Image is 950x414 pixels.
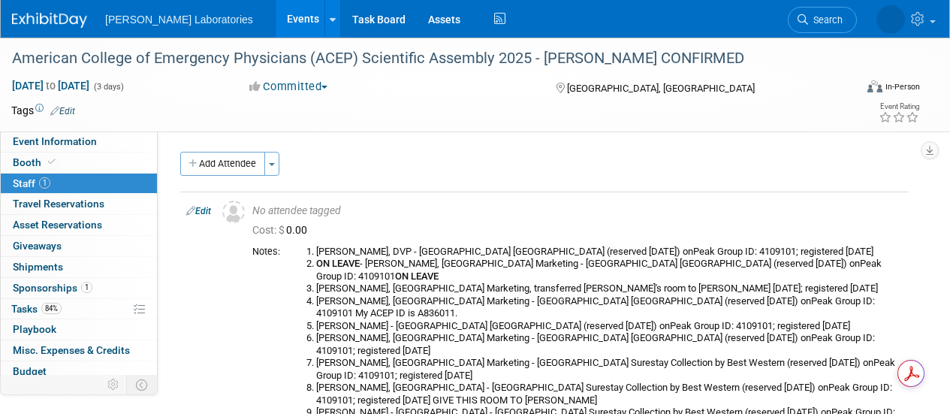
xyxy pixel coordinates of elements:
td: Toggle Event Tabs [127,375,158,394]
a: Edit [50,106,75,116]
a: Misc. Expenses & Credits [1,340,157,361]
span: Playbook [13,323,56,335]
img: Format-Inperson.png [867,80,882,92]
span: Search [808,14,843,26]
a: Tasks84% [1,299,157,319]
span: Misc. Expenses & Credits [13,344,130,356]
span: [DATE] [DATE] [11,79,90,92]
span: (3 days) [92,82,124,92]
td: Personalize Event Tab Strip [101,375,127,394]
div: Event Rating [879,103,919,110]
a: Sponsorships1 [1,278,157,298]
i: Booth reservation complete [48,158,56,166]
a: Edit [186,206,211,216]
span: 1 [39,177,50,189]
span: Budget [13,365,47,377]
span: Shipments [13,261,63,273]
a: Asset Reservations [1,215,157,235]
div: No attendee tagged [252,204,903,218]
span: 84% [41,303,62,314]
div: Notes: [252,246,280,258]
a: Booth [1,153,157,173]
a: Event Information [1,131,157,152]
li: [PERSON_NAME], [GEOGRAPHIC_DATA] - [GEOGRAPHIC_DATA] Surestay Collection by Best Western (reserve... [316,382,903,406]
a: Budget [1,361,157,382]
a: Giveaways [1,236,157,256]
li: [PERSON_NAME], [GEOGRAPHIC_DATA] Marketing - [GEOGRAPHIC_DATA] [GEOGRAPHIC_DATA] (reserved [DATE]... [316,332,903,357]
span: 1 [81,282,92,293]
div: American College of Emergency Physicians (ACEP) Scientific Assembly 2025 - [PERSON_NAME] CONFIRMED [7,45,843,72]
li: [PERSON_NAME], DVP - [GEOGRAPHIC_DATA] [GEOGRAPHIC_DATA] (reserved [DATE]) onPeak Group ID: 41091... [316,246,903,258]
a: Shipments [1,257,157,277]
a: Search [788,7,857,33]
img: Unassigned-User-Icon.png [222,201,245,223]
span: Event Information [13,135,97,147]
span: to [44,80,58,92]
span: Travel Reservations [13,198,104,210]
span: [PERSON_NAME] Laboratories [105,14,253,26]
li: [PERSON_NAME], [GEOGRAPHIC_DATA] Marketing - [GEOGRAPHIC_DATA] Surestay Collection by Best Wester... [316,357,903,382]
span: Giveaways [13,240,62,252]
td: Tags [11,103,75,118]
b: ON LEAVE [395,270,439,282]
li: [PERSON_NAME] - [GEOGRAPHIC_DATA] [GEOGRAPHIC_DATA] (reserved [DATE]) onPeak Group ID: 4109101; r... [316,320,903,333]
a: Travel Reservations [1,194,157,214]
div: Event Format [787,78,920,101]
span: Cost: $ [252,224,286,236]
button: Add Attendee [180,152,265,176]
span: Tasks [11,303,62,315]
span: 0.00 [252,224,313,236]
span: Staff [13,177,50,189]
b: ON LEAVE [316,258,360,269]
button: Committed [244,79,333,95]
span: Asset Reservations [13,219,102,231]
img: ExhibitDay [12,13,87,28]
a: Staff1 [1,174,157,194]
li: [PERSON_NAME], [GEOGRAPHIC_DATA] Marketing, transferred [PERSON_NAME]'s room to [PERSON_NAME] [DA... [316,283,903,295]
div: In-Person [885,81,920,92]
li: - [PERSON_NAME], [GEOGRAPHIC_DATA] Marketing - [GEOGRAPHIC_DATA] [GEOGRAPHIC_DATA] (reserved [DAT... [316,258,903,283]
a: Playbook [1,319,157,340]
span: [GEOGRAPHIC_DATA], [GEOGRAPHIC_DATA] [567,83,755,94]
li: [PERSON_NAME], [GEOGRAPHIC_DATA] Marketing - [GEOGRAPHIC_DATA] [GEOGRAPHIC_DATA] (reserved [DATE]... [316,295,903,320]
img: Tisha Davis [876,5,905,34]
span: Booth [13,156,59,168]
span: Sponsorships [13,282,92,294]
